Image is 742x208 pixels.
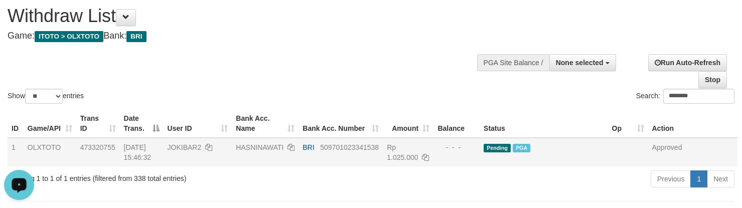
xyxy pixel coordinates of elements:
th: Bank Acc. Number: activate to sort column ascending [299,109,383,138]
a: Run Auto-Refresh [648,54,727,71]
select: Showentries [25,89,63,104]
td: OLXTOTO [24,138,76,166]
div: Showing 1 to 1 of 1 entries (filtered from 338 total entries) [8,169,302,183]
th: Date Trans.: activate to sort column descending [120,109,164,138]
a: Next [707,170,734,187]
div: - - - [437,142,476,152]
h4: Game: Bank: [8,31,485,41]
th: User ID: activate to sort column ascending [164,109,232,138]
a: 1 [690,170,707,187]
a: HASNINAWATI [236,143,283,151]
span: BRI [303,143,314,151]
th: Trans ID: activate to sort column ascending [76,109,120,138]
td: Approved [648,138,738,166]
th: Amount: activate to sort column ascending [383,109,433,138]
th: Game/API: activate to sort column ascending [24,109,76,138]
th: ID [8,109,24,138]
span: [DATE] 15:46:32 [124,143,152,161]
button: Open LiveChat chat widget [4,4,34,34]
span: Rp 1.025.000 [387,143,418,161]
span: 473320755 [80,143,115,151]
input: Search: [663,89,734,104]
a: Stop [698,71,727,88]
label: Show entries [8,89,84,104]
th: Bank Acc. Name: activate to sort column ascending [232,109,299,138]
th: Action [648,109,738,138]
span: BRI [126,31,146,42]
label: Search: [636,89,734,104]
span: ITOTO > OLXTOTO [35,31,103,42]
span: JOKIBAR2 [168,143,202,151]
span: None selected [556,59,604,67]
th: Status [480,109,608,138]
h1: Withdraw List [8,6,485,26]
span: Pending [484,144,511,152]
th: Balance [433,109,480,138]
th: Op: activate to sort column ascending [608,109,648,138]
span: PGA [513,144,530,152]
td: 1 [8,138,24,166]
div: PGA Site Balance / [477,54,549,71]
span: Copy 509701023341538 to clipboard [320,143,379,151]
button: None selected [549,54,616,71]
a: Previous [651,170,691,187]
